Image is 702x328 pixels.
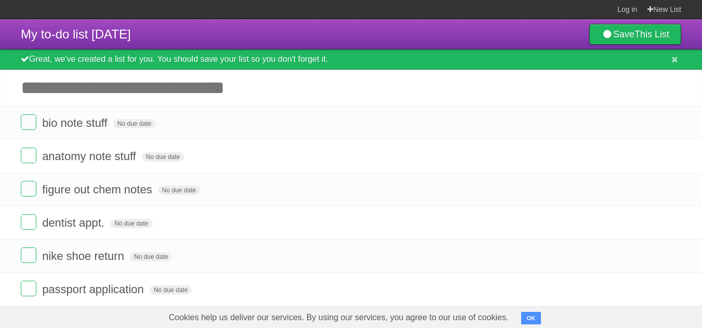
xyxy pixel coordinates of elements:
span: passport application [42,283,147,296]
span: anatomy note stuff [42,150,139,163]
b: This List [634,29,669,40]
label: Done [21,214,36,230]
span: figure out chem notes [42,183,155,196]
span: No due date [150,285,192,295]
span: My to-do list [DATE] [21,27,131,41]
span: No due date [130,252,172,261]
span: nike shoe return [42,250,127,263]
label: Done [21,247,36,263]
span: dentist appt. [42,216,107,229]
span: bio note stuff [42,116,110,129]
span: Cookies help us deliver our services. By using our services, you agree to our use of cookies. [158,307,519,328]
a: SaveThis List [589,24,681,45]
label: Done [21,114,36,130]
span: No due date [142,152,184,162]
span: No due date [113,119,155,128]
span: No due date [110,219,152,228]
label: Done [21,181,36,196]
label: Done [21,148,36,163]
button: OK [521,312,541,324]
label: Done [21,281,36,296]
span: No due date [158,186,200,195]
